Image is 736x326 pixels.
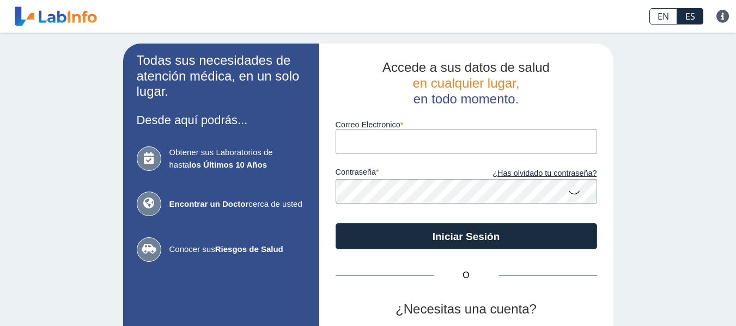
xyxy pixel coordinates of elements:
[336,120,597,129] label: Correo Electronico
[466,168,597,180] a: ¿Has olvidado tu contraseña?
[677,8,703,24] a: ES
[189,160,267,169] b: los Últimos 10 Años
[434,269,499,282] span: O
[336,168,466,180] label: contraseña
[336,302,597,317] h2: ¿Necesitas una cuenta?
[169,199,249,208] b: Encontrar un Doctor
[412,76,519,90] span: en cualquier lugar,
[336,223,597,249] button: Iniciar Sesión
[169,198,306,211] span: cerca de usted
[215,244,283,254] b: Riesgos de Salud
[169,146,306,171] span: Obtener sus Laboratorios de hasta
[649,8,677,24] a: EN
[137,53,306,100] h2: Todas sus necesidades de atención médica, en un solo lugar.
[413,91,519,106] span: en todo momento.
[382,60,550,75] span: Accede a sus datos de salud
[169,243,306,256] span: Conocer sus
[137,113,306,127] h3: Desde aquí podrás...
